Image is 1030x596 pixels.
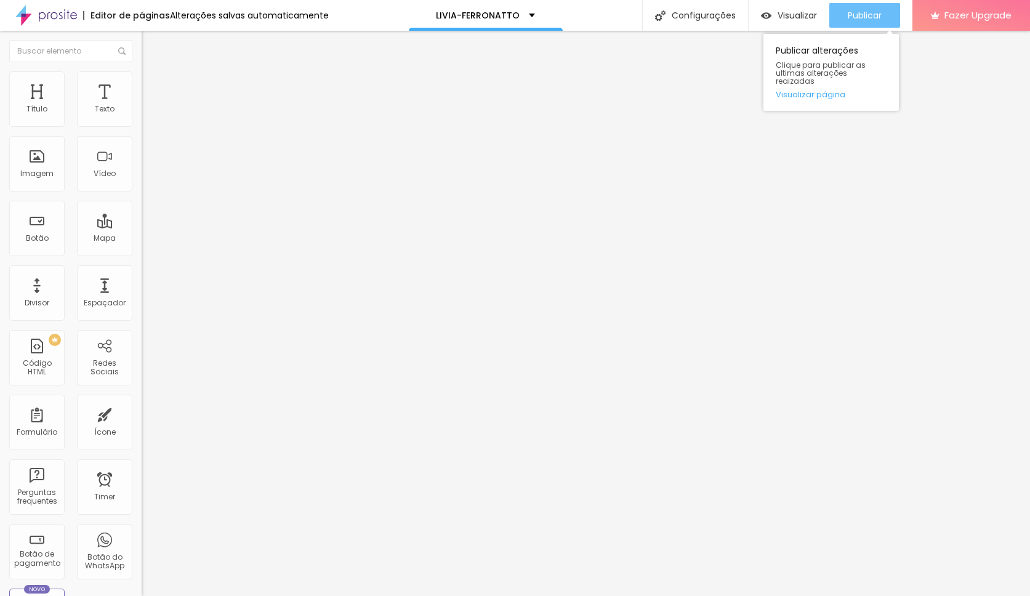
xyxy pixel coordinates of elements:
[94,428,116,437] div: Ícone
[9,40,132,62] input: Buscar elemento
[118,47,126,55] img: Icone
[94,234,116,243] div: Mapa
[776,61,887,86] span: Clique para publicar as ultimas alterações reaizadas
[12,550,61,568] div: Botão de pagamento
[12,359,61,377] div: Código HTML
[94,493,115,501] div: Timer
[84,299,126,307] div: Espaçador
[655,10,666,21] img: Icone
[26,234,49,243] div: Botão
[12,488,61,506] div: Perguntas frequentes
[848,10,882,20] span: Publicar
[94,169,116,178] div: Vídeo
[749,3,829,28] button: Visualizar
[20,169,54,178] div: Imagem
[17,428,57,437] div: Formulário
[170,11,329,20] div: Alterações salvas automaticamente
[83,11,170,20] div: Editor de páginas
[24,585,50,594] div: Novo
[80,359,129,377] div: Redes Sociais
[829,3,900,28] button: Publicar
[436,11,520,20] p: LIVIA-FERRONATTO
[778,10,817,20] span: Visualizar
[763,34,899,111] div: Publicar alterações
[25,299,49,307] div: Divisor
[95,105,115,113] div: Texto
[142,31,1030,596] iframe: Editor
[776,91,887,99] a: Visualizar página
[26,105,47,113] div: Título
[944,10,1012,20] span: Fazer Upgrade
[80,553,129,571] div: Botão do WhatsApp
[761,10,771,21] img: view-1.svg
